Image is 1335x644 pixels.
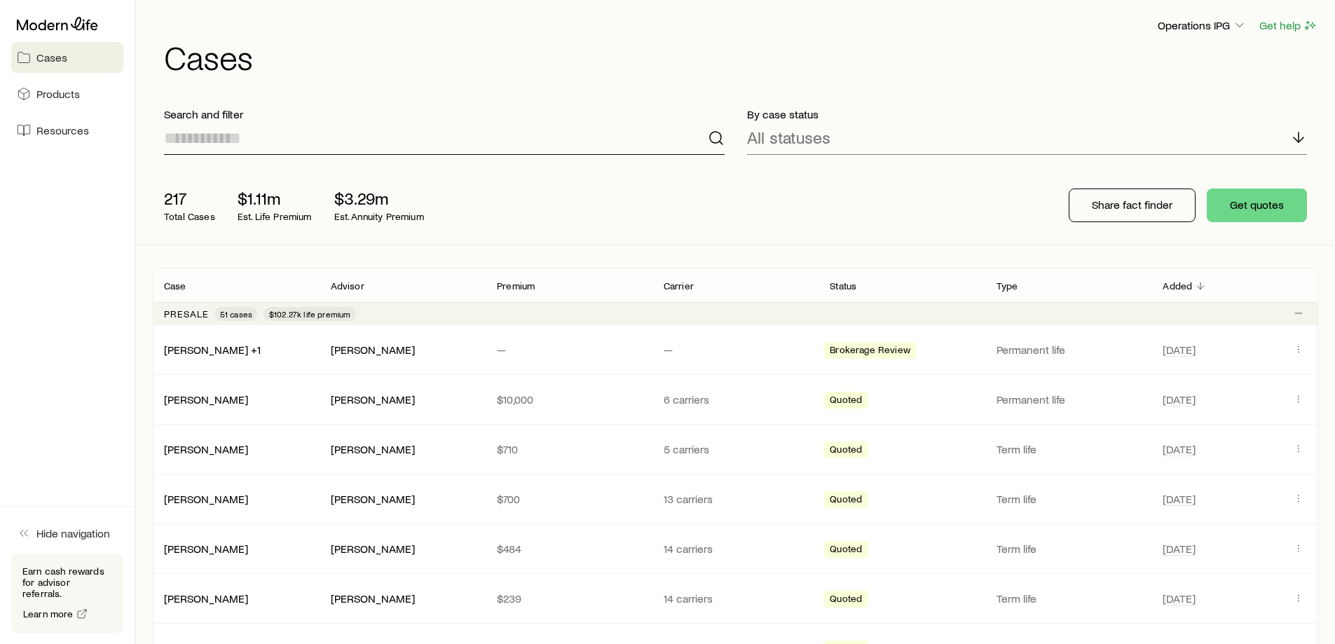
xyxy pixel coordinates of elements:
[36,123,89,137] span: Resources
[164,40,1318,74] h1: Cases
[997,591,1141,605] p: Term life
[164,392,248,406] a: [PERSON_NAME]
[164,343,261,357] div: [PERSON_NAME] +1
[830,444,862,458] span: Quoted
[664,591,808,605] p: 14 carriers
[164,442,248,455] a: [PERSON_NAME]
[497,392,641,406] p: $10,000
[830,543,862,558] span: Quoted
[164,591,248,605] a: [PERSON_NAME]
[497,442,641,456] p: $710
[11,518,123,549] button: Hide navigation
[331,392,415,407] div: [PERSON_NAME]
[36,526,110,540] span: Hide navigation
[664,343,808,357] p: —
[830,493,862,508] span: Quoted
[1092,198,1172,212] p: Share fact finder
[331,492,415,507] div: [PERSON_NAME]
[497,542,641,556] p: $484
[164,308,209,320] p: Presale
[1158,18,1247,32] p: Operations IPG
[331,542,415,556] div: [PERSON_NAME]
[11,115,123,146] a: Resources
[23,609,74,619] span: Learn more
[1207,189,1307,222] button: Get quotes
[1163,542,1196,556] span: [DATE]
[36,50,67,64] span: Cases
[664,492,808,506] p: 13 carriers
[164,107,725,121] p: Search and filter
[331,280,364,292] p: Advisor
[164,542,248,556] div: [PERSON_NAME]
[269,308,350,320] span: $102.27k life premium
[1163,492,1196,506] span: [DATE]
[1163,392,1196,406] span: [DATE]
[36,87,80,101] span: Products
[830,394,862,409] span: Quoted
[664,442,808,456] p: 5 carriers
[164,492,248,507] div: [PERSON_NAME]
[164,492,248,505] a: [PERSON_NAME]
[331,343,415,357] div: [PERSON_NAME]
[497,492,641,506] p: $700
[331,591,415,606] div: [PERSON_NAME]
[1163,591,1196,605] span: [DATE]
[238,211,312,222] p: Est. Life Premium
[830,280,856,292] p: Status
[164,343,261,356] a: [PERSON_NAME] +1
[164,442,248,457] div: [PERSON_NAME]
[164,211,215,222] p: Total Cases
[497,591,641,605] p: $239
[997,343,1141,357] p: Permanent life
[164,392,248,407] div: [PERSON_NAME]
[334,189,424,208] p: $3.29m
[1259,18,1318,34] button: Get help
[830,593,862,608] span: Quoted
[664,280,694,292] p: Carrier
[747,107,1308,121] p: By case status
[1163,442,1196,456] span: [DATE]
[497,280,535,292] p: Premium
[164,542,248,555] a: [PERSON_NAME]
[11,78,123,109] a: Products
[11,554,123,633] div: Earn cash rewards for advisor referrals.Learn more
[1163,343,1196,357] span: [DATE]
[997,542,1141,556] p: Term life
[997,280,1018,292] p: Type
[331,442,415,457] div: [PERSON_NAME]
[1157,18,1247,34] button: Operations IPG
[664,542,808,556] p: 14 carriers
[220,308,252,320] span: 51 cases
[997,392,1141,406] p: Permanent life
[22,566,112,599] p: Earn cash rewards for advisor referrals.
[164,591,248,606] div: [PERSON_NAME]
[238,189,312,208] p: $1.11m
[164,189,215,208] p: 217
[334,211,424,222] p: Est. Annuity Premium
[664,392,808,406] p: 6 carriers
[1163,280,1192,292] p: Added
[1069,189,1196,222] button: Share fact finder
[497,343,641,357] p: —
[747,128,830,147] p: All statuses
[164,280,186,292] p: Case
[997,442,1141,456] p: Term life
[997,492,1141,506] p: Term life
[11,42,123,73] a: Cases
[830,344,910,359] span: Brokerage Review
